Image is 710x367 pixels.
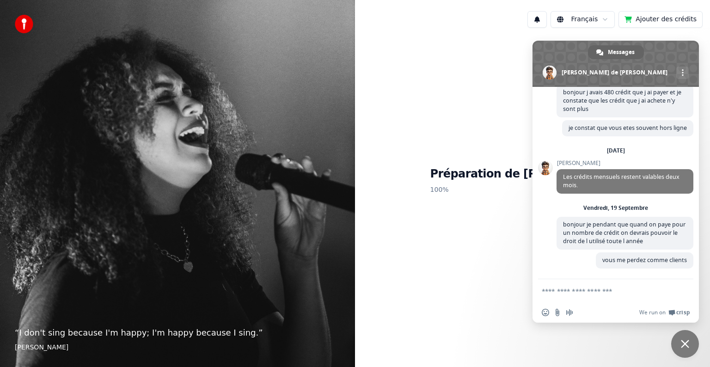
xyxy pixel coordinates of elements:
[588,45,644,59] div: Messages
[430,182,635,198] p: 100 %
[15,15,33,33] img: youka
[583,205,648,211] div: Vendredi, 19 Septembre
[430,167,635,182] h1: Préparation de [PERSON_NAME]
[15,326,340,339] p: “ I don't sing because I'm happy; I'm happy because I sing. ”
[15,343,340,352] footer: [PERSON_NAME]
[566,309,573,316] span: Message audio
[557,160,693,166] span: [PERSON_NAME]
[618,11,703,28] button: Ajouter des crédits
[542,287,669,295] textarea: Entrez votre message...
[608,45,635,59] span: Messages
[563,173,679,189] span: Les crédits mensuels restent valables deux mois.
[676,309,690,316] span: Crisp
[554,309,561,316] span: Envoyer un fichier
[563,88,681,113] span: bonjour j avais 480 crédit que j ai payer et je constate que les crédit que j ai achete n'y sont ...
[639,309,690,316] a: We run onCrisp
[602,256,687,264] span: vous me perdez comme clients
[569,124,687,132] span: je constat que vous etes souvent hors ligne
[639,309,666,316] span: We run on
[563,220,686,245] span: bonjour je pendant que quand on paye pour un nombre de crédit on devrais pouvoir le droit de l ut...
[607,148,625,153] div: [DATE]
[676,67,689,79] div: Autres canaux
[671,330,699,358] div: Fermer le chat
[542,309,549,316] span: Insérer un emoji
